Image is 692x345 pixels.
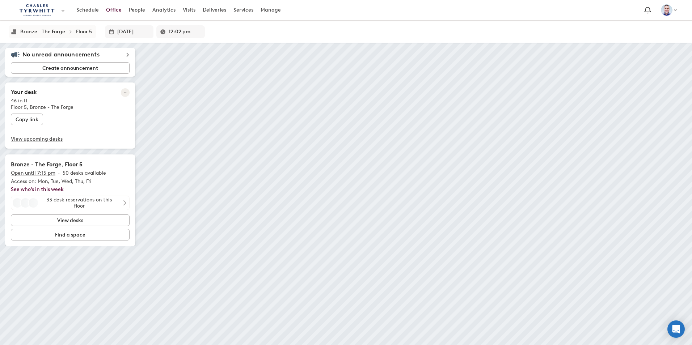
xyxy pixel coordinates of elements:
h5: No unread announcements [22,51,100,58]
a: Visits [179,4,199,17]
button: Select an organization - Charles Tyrwhitt currently selected [12,2,69,18]
button: Copy link [11,114,43,125]
a: Deliveries [199,4,230,17]
a: People [125,4,149,17]
button: Floor 5 [74,26,94,37]
a: Manage [257,4,284,17]
img: Paul Zagar [661,4,672,16]
a: Services [230,4,257,17]
input: Enter a time in h:mm a format or select it for a dropdown list [169,25,201,38]
span: 46 in IT [11,98,28,104]
p: Access on: Mon, Tue, Wed, Thu, Fri [11,178,130,186]
input: Enter date in L format or select it from the dropdown [117,25,150,38]
div: 33 desk reservations on this floor [39,197,118,209]
div: Open Intercom Messenger [667,320,685,338]
div: Alan Le Cras [12,197,23,208]
button: Create announcement [11,62,130,74]
a: View upcoming desks [11,131,130,147]
div: Anita Choda [28,197,39,208]
button: Alan Le CrasAndy BurnsideAnita Choda33 desk reservations on this floor [11,196,130,210]
a: Analytics [149,4,179,17]
button: More reservation options [121,88,130,97]
a: Office [102,4,125,17]
h2: Your desk [11,89,37,96]
span: Floor 5, Bronze - The Forge [11,104,73,110]
button: Bronze - The Forge [18,26,67,37]
button: Find a space [11,229,130,240]
span: Notification bell navigates to notifications page [643,5,653,15]
button: View desks [11,214,130,226]
div: No unread announcements [11,51,130,59]
button: Paul Zagar [657,3,680,18]
h2: Bronze - The Forge, Floor 5 [11,160,130,169]
p: 50 desks available [63,169,106,178]
a: See who's in this week [11,186,64,192]
div: Floor 5 [76,29,92,35]
p: Open until 7:15 pm [11,169,55,178]
div: Bronze - The Forge [20,29,65,35]
a: Schedule [73,4,102,17]
a: Notification bell navigates to notifications page [641,4,654,17]
div: Andy Burnside [20,197,31,208]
